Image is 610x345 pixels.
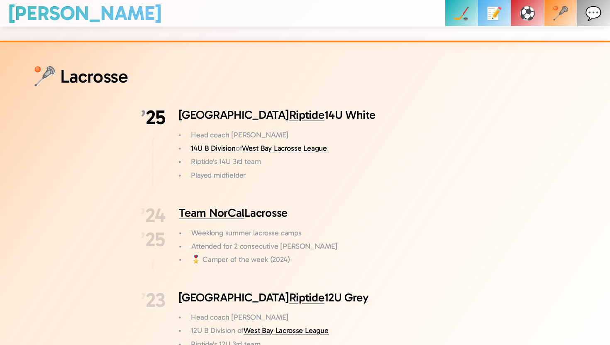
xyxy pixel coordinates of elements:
h3: [GEOGRAPHIC_DATA] 12U Grey [178,289,469,306]
h3: [GEOGRAPHIC_DATA] 14U White [178,107,469,123]
p: Attended for 2 consecutive [PERSON_NAME] [191,240,469,253]
p: Played midfielder [191,169,469,182]
p: of [191,142,469,155]
h2: 25 [141,105,166,130]
p: Weeklong summer lacrosse camps [191,226,469,240]
span: ’ [141,203,145,227]
p: 🎖️ Camper of the week (2024) [191,253,469,266]
a: [PERSON_NAME] [8,1,162,25]
a: West Bay Lacrosse League [242,144,327,153]
a: 14U B Division [191,144,235,153]
h3: Lacrosse [179,205,469,221]
a: Riptide [289,291,325,304]
a: Riptide [289,108,325,122]
span: ’ [141,105,146,129]
span: 24 [145,203,166,227]
span: ’ [141,228,145,251]
p: Head coach [PERSON_NAME] [191,128,469,142]
span: ’ [141,288,146,312]
h2: 23 [141,288,166,312]
p: Head coach [PERSON_NAME] [191,311,469,324]
p: Riptide's 14U 3rd team [191,155,469,168]
a: Team NorCal [179,206,244,220]
span: 25 [145,228,165,251]
a: West Bay Lacrosse League [244,326,329,335]
h1: 🥍 Lacrosse [33,66,128,88]
p: 12U B Division of [191,324,469,337]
